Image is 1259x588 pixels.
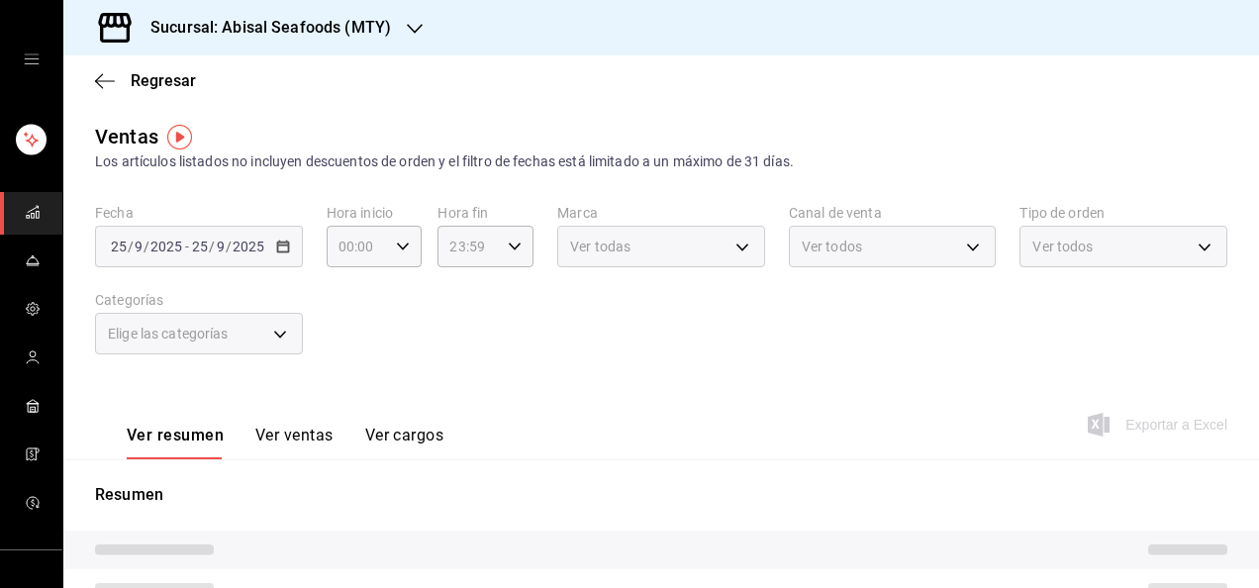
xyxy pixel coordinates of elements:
[1019,206,1227,220] label: Tipo de orden
[135,16,391,40] h3: Sucursal: Abisal Seafoods (MTY)
[95,206,303,220] label: Fecha
[127,426,443,459] div: navigation tabs
[1032,237,1093,256] span: Ver todos
[216,239,226,254] input: --
[209,239,215,254] span: /
[789,206,997,220] label: Canal de venta
[365,426,444,459] button: Ver cargos
[110,239,128,254] input: --
[327,206,423,220] label: Hora inicio
[226,239,232,254] span: /
[128,239,134,254] span: /
[232,239,265,254] input: ----
[149,239,183,254] input: ----
[108,324,229,343] span: Elige las categorías
[95,122,158,151] div: Ventas
[144,239,149,254] span: /
[437,206,533,220] label: Hora fin
[95,151,1227,172] div: Los artículos listados no incluyen descuentos de orden y el filtro de fechas está limitado a un m...
[95,71,196,90] button: Regresar
[570,237,630,256] span: Ver todas
[131,71,196,90] span: Regresar
[185,239,189,254] span: -
[802,237,862,256] span: Ver todos
[95,293,303,307] label: Categorías
[167,125,192,149] img: Tooltip marker
[95,483,1227,507] p: Resumen
[255,426,334,459] button: Ver ventas
[134,239,144,254] input: --
[127,426,224,459] button: Ver resumen
[191,239,209,254] input: --
[24,51,40,67] button: open drawer
[557,206,765,220] label: Marca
